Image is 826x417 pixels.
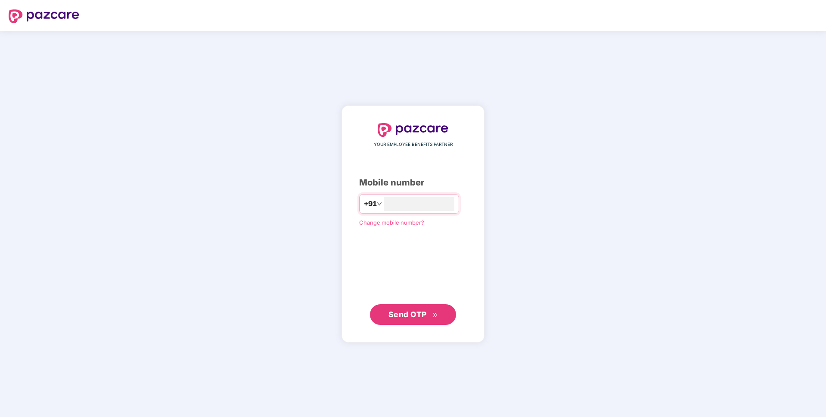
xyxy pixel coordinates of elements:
[359,219,424,226] a: Change mobile number?
[378,123,448,137] img: logo
[374,141,453,148] span: YOUR EMPLOYEE BENEFITS PARTNER
[370,304,456,325] button: Send OTPdouble-right
[377,201,382,207] span: down
[432,312,438,318] span: double-right
[364,198,377,209] span: +91
[359,176,467,189] div: Mobile number
[388,310,427,319] span: Send OTP
[9,9,79,23] img: logo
